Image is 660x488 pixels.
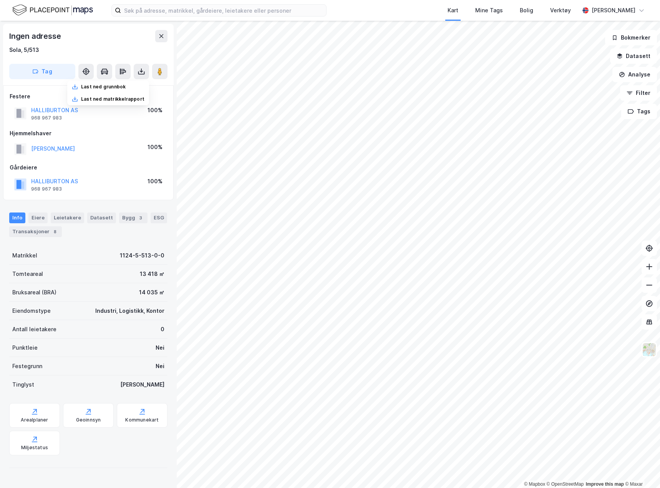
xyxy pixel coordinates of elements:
[9,226,62,237] div: Transaksjoner
[121,5,326,16] input: Søk på adresse, matrikkel, gårdeiere, leietakere eller personer
[10,163,167,172] div: Gårdeiere
[28,212,48,223] div: Eiere
[81,96,144,102] div: Last ned matrikkelrapport
[12,362,42,371] div: Festegrunn
[10,92,167,101] div: Festere
[642,342,657,357] img: Z
[9,212,25,223] div: Info
[12,3,93,17] img: logo.f888ab2527a4732fd821a326f86c7f29.svg
[547,481,584,487] a: OpenStreetMap
[550,6,571,15] div: Verktøy
[156,343,164,352] div: Nei
[10,129,167,138] div: Hjemmelshaver
[475,6,503,15] div: Mine Tags
[120,251,164,260] div: 1124-5-513-0-0
[51,228,59,236] div: 8
[12,380,34,389] div: Tinglyst
[87,212,116,223] div: Datasett
[12,343,38,352] div: Punktleie
[21,417,48,423] div: Arealplaner
[612,67,657,82] button: Analyse
[31,115,62,121] div: 968 967 983
[51,212,84,223] div: Leietakere
[12,306,51,315] div: Eiendomstype
[161,325,164,334] div: 0
[622,451,660,488] div: Kontrollprogram for chat
[139,288,164,297] div: 14 035 ㎡
[620,85,657,101] button: Filter
[592,6,635,15] div: [PERSON_NAME]
[151,212,167,223] div: ESG
[524,481,545,487] a: Mapbox
[448,6,458,15] div: Kart
[76,417,101,423] div: Geoinnsyn
[156,362,164,371] div: Nei
[125,417,159,423] div: Kommunekart
[140,269,164,279] div: 13 418 ㎡
[586,481,624,487] a: Improve this map
[12,251,37,260] div: Matrikkel
[148,106,163,115] div: 100%
[12,269,43,279] div: Tomteareal
[120,380,164,389] div: [PERSON_NAME]
[81,84,126,90] div: Last ned grunnbok
[12,288,56,297] div: Bruksareal (BRA)
[520,6,533,15] div: Bolig
[148,177,163,186] div: 100%
[605,30,657,45] button: Bokmerker
[137,214,144,222] div: 3
[621,104,657,119] button: Tags
[31,186,62,192] div: 968 967 983
[610,48,657,64] button: Datasett
[622,451,660,488] iframe: Chat Widget
[95,306,164,315] div: Industri, Logistikk, Kontor
[12,325,56,334] div: Antall leietakere
[148,143,163,152] div: 100%
[9,30,62,42] div: Ingen adresse
[119,212,148,223] div: Bygg
[9,64,75,79] button: Tag
[21,445,48,451] div: Miljøstatus
[9,45,39,55] div: Sola, 5/513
